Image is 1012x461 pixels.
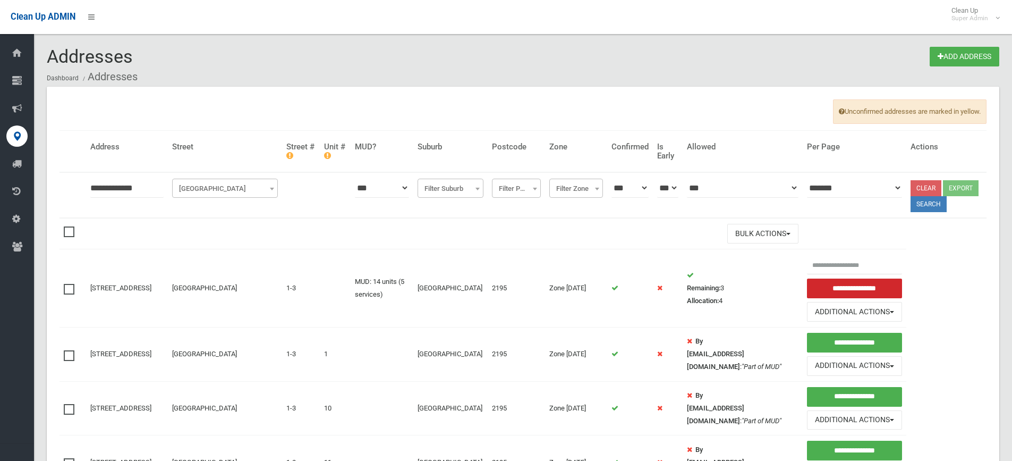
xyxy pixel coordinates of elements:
h4: Unit # [324,143,346,160]
strong: Allocation: [687,297,719,305]
h4: Suburb [418,143,483,152]
span: Filter Suburb [420,181,481,196]
button: Additional Actions [807,356,903,376]
button: Additional Actions [807,302,903,322]
span: Filter Suburb [418,179,483,198]
td: 1-3 [282,328,320,382]
h4: Per Page [807,143,903,152]
td: MUD: 14 units (5 services) [351,249,413,328]
td: 3 4 [683,249,802,328]
a: Add Address [930,47,999,66]
td: Zone [DATE] [545,328,607,382]
td: 2195 [488,249,546,328]
span: Filter Zone [552,181,600,196]
h4: Street [172,143,278,152]
td: : [683,381,802,435]
button: Search [911,196,947,212]
strong: Remaining: [687,284,720,292]
span: Unconfirmed addresses are marked in yellow. [833,99,987,124]
span: Filter Postcode [492,179,541,198]
td: 2195 [488,381,546,435]
h4: Confirmed [611,143,649,152]
td: [GEOGRAPHIC_DATA] [168,328,282,382]
strong: By [EMAIL_ADDRESS][DOMAIN_NAME] [687,337,744,371]
button: Bulk Actions [727,224,798,244]
td: [GEOGRAPHIC_DATA] [413,381,488,435]
a: Clear [911,180,941,196]
td: [GEOGRAPHIC_DATA] [413,249,488,328]
h4: Allowed [687,143,798,152]
td: 1 [320,328,351,382]
td: 10 [320,381,351,435]
em: "Part of MUD" [742,363,781,371]
span: Clean Up [946,6,999,22]
a: Dashboard [47,74,79,82]
td: 2195 [488,328,546,382]
td: Zone [DATE] [545,381,607,435]
td: [GEOGRAPHIC_DATA] [413,328,488,382]
h4: Address [90,143,164,152]
span: Filter Postcode [495,181,539,196]
td: : [683,328,802,382]
span: Clean Up ADMIN [11,12,75,22]
span: Filter Zone [549,179,603,198]
h4: Is Early [657,143,678,160]
h4: Postcode [492,143,541,152]
em: "Part of MUD" [742,417,781,425]
button: Export [943,180,979,196]
h4: Street # [286,143,316,160]
span: Filter Street [175,181,275,196]
h4: Actions [911,143,982,152]
td: [GEOGRAPHIC_DATA] [168,249,282,328]
td: Zone [DATE] [545,249,607,328]
a: [STREET_ADDRESS] [90,404,151,412]
span: Addresses [47,46,133,67]
small: Super Admin [951,14,988,22]
a: [STREET_ADDRESS] [90,284,151,292]
h4: Zone [549,143,603,152]
span: Filter Street [172,179,278,198]
strong: By [EMAIL_ADDRESS][DOMAIN_NAME] [687,391,744,425]
td: 1-3 [282,381,320,435]
a: [STREET_ADDRESS] [90,350,151,358]
h4: MUD? [355,143,409,152]
td: [GEOGRAPHIC_DATA] [168,381,282,435]
button: Additional Actions [807,410,903,430]
td: 1-3 [282,249,320,328]
li: Addresses [80,67,138,87]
